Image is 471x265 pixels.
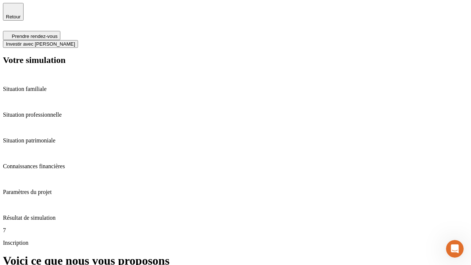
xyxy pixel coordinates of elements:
[12,33,57,39] span: Prendre rendez-vous
[3,163,468,170] p: Connaissances financières
[3,215,468,221] p: Résultat de simulation
[3,112,468,118] p: Situation professionnelle
[3,40,78,48] button: Investir avec [PERSON_NAME]
[6,14,21,20] span: Retour
[3,227,468,234] p: 7
[3,189,468,195] p: Paramètres du projet
[3,86,468,92] p: Situation familiale
[3,31,60,40] button: Prendre rendez-vous
[446,240,464,258] iframe: Intercom live chat
[6,41,75,47] span: Investir avec [PERSON_NAME]
[3,55,468,65] h2: Votre simulation
[3,240,468,246] p: Inscription
[3,137,468,144] p: Situation patrimoniale
[3,3,24,21] button: Retour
